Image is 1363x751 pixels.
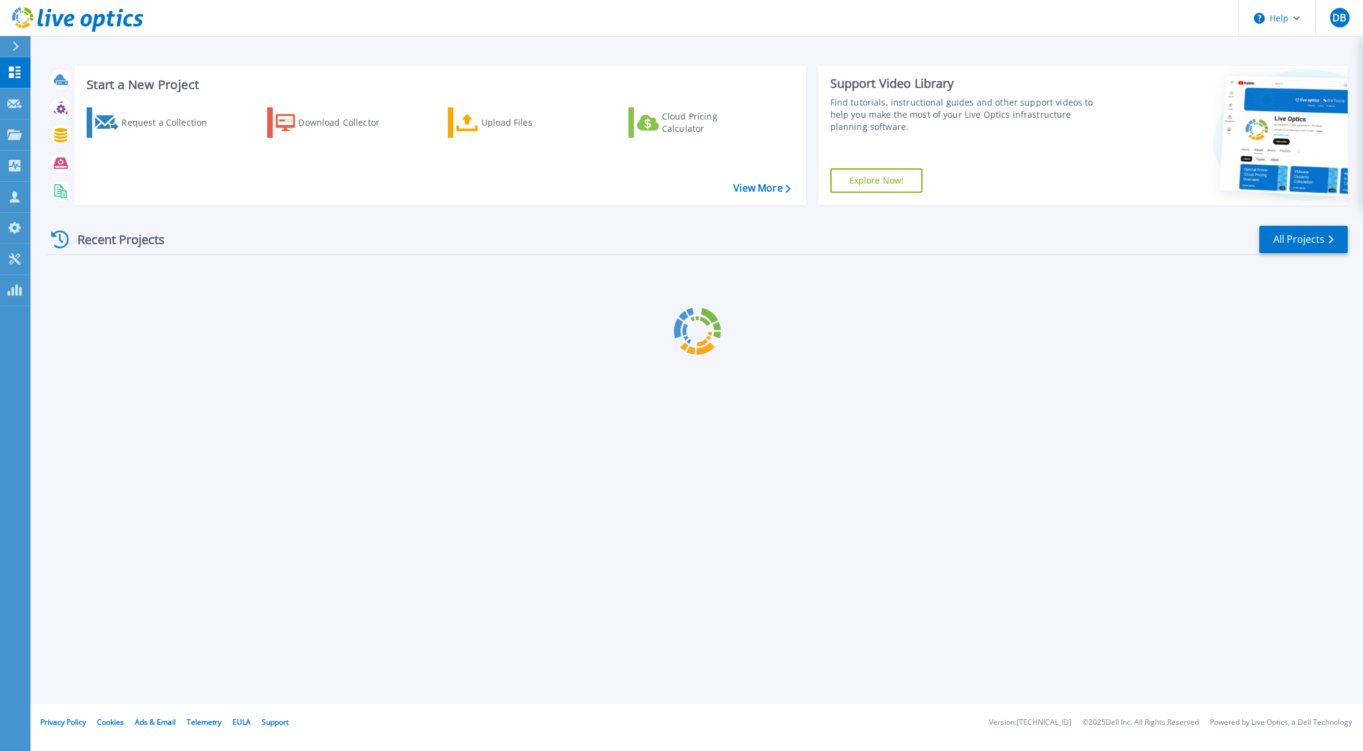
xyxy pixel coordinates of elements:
[267,107,403,138] a: Download Collector
[40,717,86,727] a: Privacy Policy
[87,78,790,92] h3: Start a New Project
[187,717,221,727] a: Telemetry
[989,719,1071,727] li: Version: [TECHNICAL_ID]
[298,110,396,135] div: Download Collector
[662,110,760,135] div: Cloud Pricing Calculator
[830,96,1102,133] div: Find tutorials, instructional guides and other support videos to help you make the most of your L...
[733,182,790,194] a: View More
[830,76,1102,92] div: Support Video Library
[830,168,923,193] a: Explore Now!
[1082,719,1199,727] li: © 2025 Dell Inc. All Rights Reserved
[135,717,176,727] a: Ads & Email
[121,110,219,135] div: Request a Collection
[262,717,289,727] a: Support
[1259,226,1348,253] a: All Projects
[628,107,764,138] a: Cloud Pricing Calculator
[47,225,181,254] div: Recent Projects
[448,107,584,138] a: Upload Files
[1332,13,1346,23] span: DB
[97,717,124,727] a: Cookies
[481,110,579,135] div: Upload Files
[87,107,223,138] a: Request a Collection
[1210,719,1352,727] li: Powered by Live Optics, a Dell Technology
[232,717,251,727] a: EULA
